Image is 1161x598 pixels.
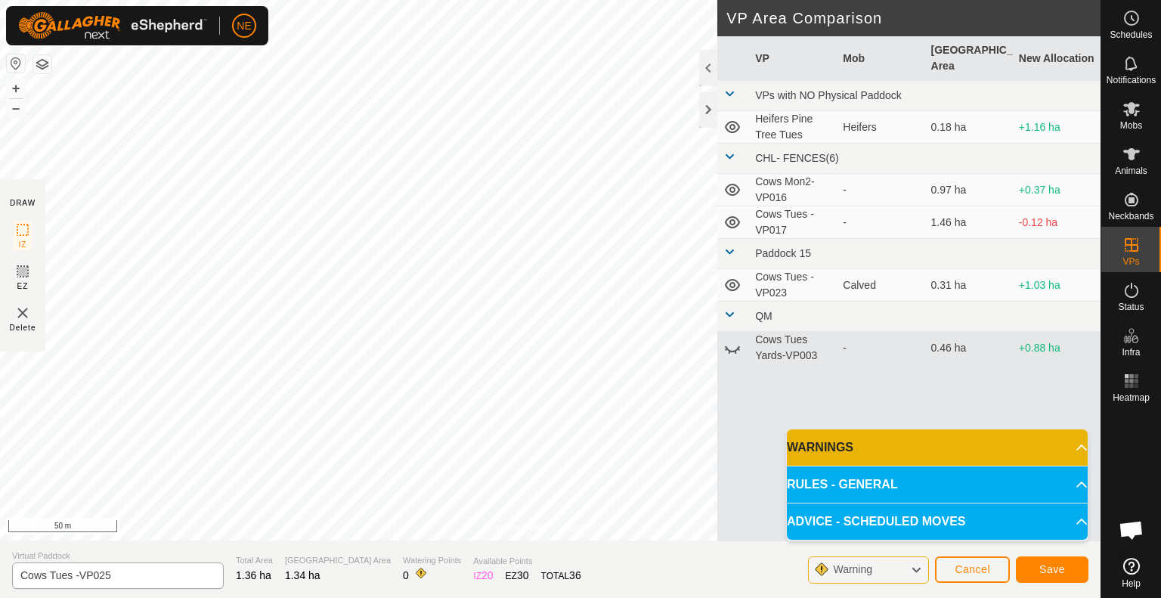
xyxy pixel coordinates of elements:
div: - [843,215,918,231]
span: RULES - GENERAL [787,476,898,494]
span: Infra [1122,348,1140,357]
span: EZ [17,280,29,292]
td: -0.12 ha [1013,206,1101,239]
div: Calved [843,277,918,293]
span: VPs [1122,257,1139,266]
span: 30 [517,569,529,581]
p-accordion-header: ADVICE - SCHEDULED MOVES [787,503,1088,540]
span: Heatmap [1113,393,1150,402]
div: Open chat [1109,507,1154,553]
img: VP [14,304,32,322]
button: + [7,79,25,98]
th: Mob [837,36,924,81]
span: 20 [481,569,494,581]
td: 0.97 ha [925,174,1013,206]
span: Neckbands [1108,212,1153,221]
button: Map Layers [33,55,51,73]
span: Notifications [1107,76,1156,85]
span: Watering Points [403,554,461,567]
span: WARNINGS [787,438,853,457]
button: Cancel [935,556,1010,583]
td: Cows Tues -VP023 [749,269,837,302]
span: Schedules [1110,30,1152,39]
span: 0 [403,569,409,581]
span: Virtual Paddock [12,550,224,562]
th: New Allocation [1013,36,1101,81]
button: Save [1016,556,1088,583]
span: CHL- FENCES(6) [755,152,838,164]
span: NE [237,18,251,34]
td: +1.03 ha [1013,269,1101,302]
td: 0.31 ha [925,269,1013,302]
span: Delete [10,322,36,333]
td: 0.46 ha [925,332,1013,364]
a: Help [1101,552,1161,594]
span: Save [1039,563,1065,575]
span: Cancel [955,563,990,575]
span: 36 [569,569,581,581]
span: 1.36 ha [236,569,271,581]
td: +0.88 ha [1013,332,1101,364]
td: 1.46 ha [925,206,1013,239]
span: Status [1118,302,1144,311]
span: QM [755,310,772,322]
div: - [843,182,918,198]
img: Gallagher Logo [18,12,207,39]
div: - [843,340,918,356]
span: Total Area [236,554,273,567]
span: 1.34 ha [285,569,320,581]
span: Mobs [1120,121,1142,130]
a: Contact Us [565,521,610,534]
h2: VP Area Comparison [726,9,1101,27]
td: +1.16 ha [1013,111,1101,144]
span: ADVICE - SCHEDULED MOVES [787,513,965,531]
div: EZ [506,568,529,584]
td: Cows Tues -VP017 [749,206,837,239]
span: Warning [833,563,872,575]
div: DRAW [10,197,36,209]
div: TOTAL [541,568,581,584]
th: VP [749,36,837,81]
span: [GEOGRAPHIC_DATA] Area [285,554,391,567]
td: 0.18 ha [925,111,1013,144]
p-accordion-header: WARNINGS [787,429,1088,466]
button: Reset Map [7,54,25,73]
span: Available Points [473,555,580,568]
span: Paddock 15 [755,247,811,259]
td: Cows Mon2-VP016 [749,174,837,206]
span: VPs with NO Physical Paddock [755,89,902,101]
td: Cows Tues Yards-VP003 [749,332,837,364]
div: IZ [473,568,493,584]
td: +0.37 ha [1013,174,1101,206]
button: – [7,99,25,117]
th: [GEOGRAPHIC_DATA] Area [925,36,1013,81]
td: Heifers Pine Tree Tues [749,111,837,144]
span: Help [1122,579,1141,588]
span: IZ [19,239,27,250]
span: Animals [1115,166,1147,175]
p-accordion-header: RULES - GENERAL [787,466,1088,503]
a: Privacy Policy [491,521,547,534]
div: Heifers [843,119,918,135]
